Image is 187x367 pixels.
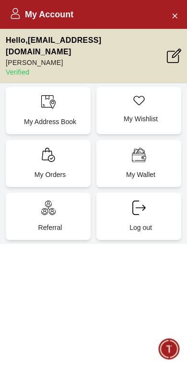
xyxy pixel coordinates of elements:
[13,170,87,179] p: My Orders
[6,35,167,58] p: Hello , [EMAIL_ADDRESS][DOMAIN_NAME]
[167,8,182,23] button: Close Account
[104,170,177,179] p: My Wallet
[104,223,177,232] p: Log out
[104,114,177,124] p: My Wishlist
[13,117,87,127] p: My Address Book
[13,223,87,232] p: Referral
[6,58,167,67] p: [PERSON_NAME]
[6,67,167,77] p: Verified
[159,339,180,360] div: Chat Widget
[10,8,73,21] h2: My Account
